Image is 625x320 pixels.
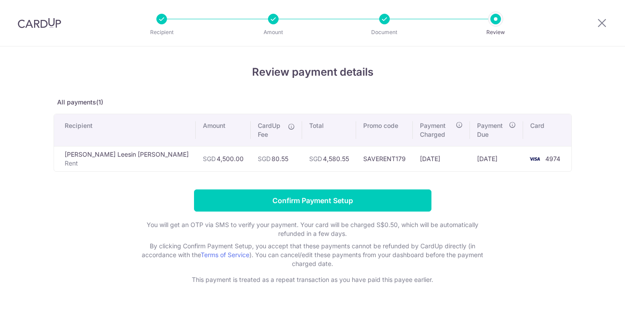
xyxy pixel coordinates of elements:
p: Document [352,28,417,37]
img: <span class="translation_missing" title="translation missing: en.account_steps.new_confirm_form.b... [526,154,543,164]
p: By clicking Confirm Payment Setup, you accept that these payments cannot be refunded by CardUp di... [136,242,490,268]
th: Total [302,114,356,146]
input: Confirm Payment Setup [194,189,431,212]
span: SGD [309,155,322,162]
td: [DATE] [470,146,523,171]
span: CardUp Fee [258,121,284,139]
td: SAVERENT179 [356,146,413,171]
th: Recipient [54,114,196,146]
span: SGD [258,155,271,162]
p: All payments(1) [54,98,572,107]
a: Terms of Service [201,251,249,258]
img: CardUp [18,18,61,28]
span: Payment Due [477,121,506,139]
h4: Review payment details [54,64,572,80]
td: [PERSON_NAME] Leesin [PERSON_NAME] [54,146,196,171]
span: Payment Charged [420,121,453,139]
p: Rent [65,159,189,168]
iframe: Opens a widget where you can find more information [568,293,616,316]
th: Amount [196,114,251,146]
th: Promo code [356,114,413,146]
p: Amount [241,28,306,37]
p: Recipient [129,28,194,37]
p: You will get an OTP via SMS to verify your payment. Your card will be charged S$0.50, which will ... [136,220,490,238]
p: This payment is treated as a repeat transaction as you have paid this payee earlier. [136,275,490,284]
td: 4,580.55 [302,146,356,171]
td: [DATE] [413,146,470,171]
td: 4,500.00 [196,146,251,171]
span: 4974 [545,155,560,162]
th: Card [523,114,571,146]
span: SGD [203,155,216,162]
p: Review [463,28,528,37]
td: 80.55 [251,146,303,171]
